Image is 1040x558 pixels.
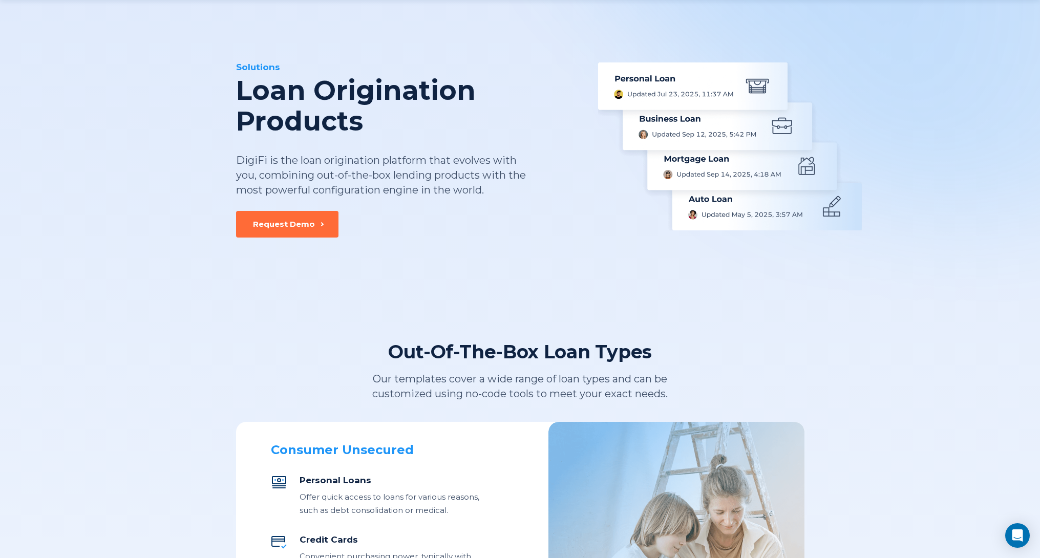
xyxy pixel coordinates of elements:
[236,61,580,73] div: Solutions
[1005,523,1030,548] div: Open Intercom Messenger
[236,75,580,137] div: Loan Origination Products
[300,533,481,546] div: Credit Cards
[271,442,481,458] div: Consumer Unsecured
[388,340,652,363] div: Out-Of-The-Box Loan Types
[236,153,527,198] div: DigiFi is the loan origination platform that evolves with you, combining out-of-the-box lending p...
[300,490,481,517] div: Offer quick access to loans for various reasons, such as debt consolidation or medical.
[300,474,481,486] div: Personal Loans
[236,211,338,238] button: Request Demo
[253,219,315,229] div: Request Demo
[330,372,710,401] div: Our templates cover a wide range of loan types and can be customized using no-code tools to meet ...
